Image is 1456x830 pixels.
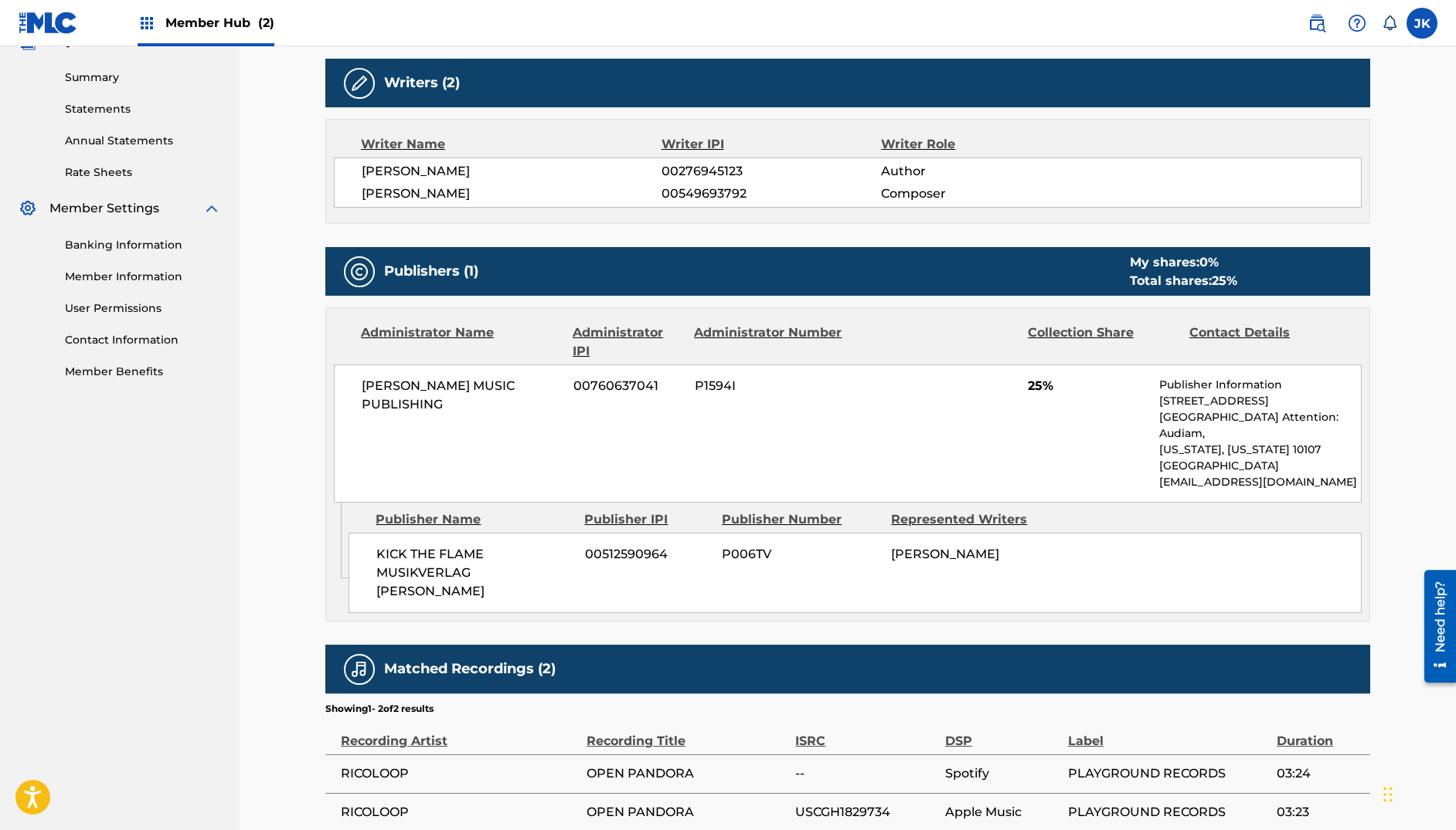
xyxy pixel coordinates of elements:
[165,14,274,32] span: Member Hub
[1159,474,1361,490] p: [EMAIL_ADDRESS][DOMAIN_NAME]
[722,545,879,564] span: P006TV
[19,12,78,34] img: MLC Logo
[1159,442,1361,458] p: [US_STATE], [US_STATE] 10107
[573,377,683,395] span: 00760637041
[1159,377,1361,393] p: Publisher Information
[49,199,159,218] span: Member Settings
[384,263,478,280] h5: Publishers (1)
[662,162,881,181] span: 00276945123
[19,199,37,218] img: Member Settings
[795,716,937,750] div: ISRC
[384,660,556,678] h5: Matched Recordings (2)
[1379,756,1456,830] iframe: Chat Widget
[1159,458,1361,474] p: [GEOGRAPHIC_DATA]
[587,716,788,750] div: Recording Title
[945,716,1060,750] div: DSP
[585,545,710,564] span: 00512590964
[573,324,682,361] div: Administrator IPI
[325,702,434,716] p: Showing 1 - 2 of 2 results
[362,185,662,203] span: [PERSON_NAME]
[65,101,221,117] a: Statements
[945,764,1060,783] span: Spotify
[376,545,573,601] span: KICK THE FLAME MUSIKVERLAG [PERSON_NAME]
[350,74,369,93] img: Writers
[1189,324,1339,361] div: Contact Details
[1308,14,1326,32] img: search
[65,237,221,253] a: Banking Information
[362,162,662,181] span: [PERSON_NAME]
[376,510,573,529] div: Publisher Name
[1199,255,1219,269] span: 0 %
[584,510,710,529] div: Publisher IPI
[587,803,788,822] span: OPEN PANDORA
[361,135,662,154] div: Writer Name
[350,660,369,679] img: Matched Recordings
[341,803,579,822] span: RICOLOOP
[1212,273,1237,288] span: 25 %
[1130,272,1237,290] div: Total shares:
[695,377,845,395] span: P1594I
[1382,15,1397,31] div: Notifications
[1413,564,1456,689] iframe: Resource Center
[881,135,1081,154] div: Writer Role
[795,803,937,822] span: USCGH1829734
[65,133,221,149] a: Annual Statements
[202,199,221,218] img: expand
[341,764,579,783] span: RICOLOOP
[1028,324,1178,361] div: Collection Share
[945,803,1060,822] span: Apple Music
[1277,716,1362,750] div: Duration
[65,164,221,181] a: Rate Sheets
[1277,803,1362,822] span: 03:23
[1407,8,1437,39] div: User Menu
[1277,764,1362,783] span: 03:24
[662,185,881,203] span: 00549693792
[65,269,221,285] a: Member Information
[587,764,788,783] span: OPEN PANDORA
[65,364,221,380] a: Member Benefits
[362,377,562,414] span: [PERSON_NAME] MUSIC PUBLISHING
[662,135,882,154] div: Writer IPI
[1159,393,1361,442] p: [STREET_ADDRESS][GEOGRAPHIC_DATA] Attention: Audiam,
[881,162,1081,181] span: Author
[795,764,937,783] span: --
[1342,8,1373,39] div: Help
[65,300,221,317] a: User Permissions
[891,510,1049,529] div: Represented Writers
[350,263,369,281] img: Publishers
[881,185,1081,203] span: Composer
[341,716,579,750] div: Recording Artist
[1068,803,1269,822] span: PLAYGROUND RECORDS
[1130,253,1237,272] div: My shares:
[65,332,221,348] a: Contact Information
[694,324,844,361] div: Administrator Number
[1348,14,1366,32] img: help
[384,74,460,92] h5: Writers (2)
[138,14,156,32] img: Top Rightsholders
[891,547,999,561] span: [PERSON_NAME]
[722,510,879,529] div: Publisher Number
[1068,764,1269,783] span: PLAYGROUND RECORDS
[1383,771,1393,818] div: Drag
[1028,377,1148,395] span: 25%
[361,324,561,361] div: Administrator Name
[1301,8,1332,39] a: Public Search
[1068,716,1269,750] div: Label
[65,69,221,86] a: Summary
[258,15,274,30] span: (2)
